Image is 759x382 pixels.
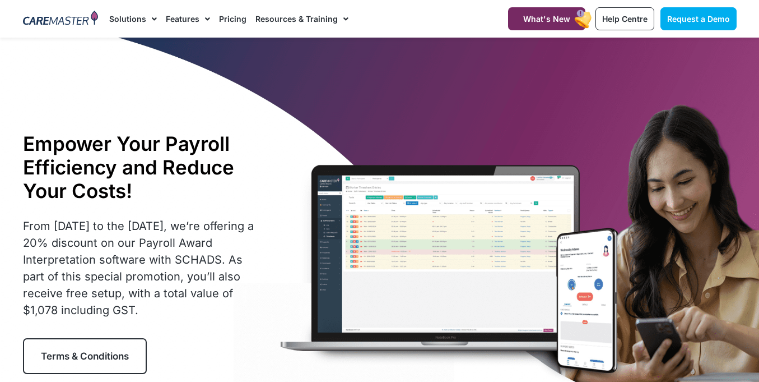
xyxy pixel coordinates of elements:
a: Terms & Conditions [23,338,147,374]
p: From [DATE] to the [DATE], we’re offering a 20% discount on our Payroll Award Interpretation soft... [23,218,266,319]
a: Request a Demo [660,7,737,30]
a: What's New [508,7,585,30]
span: What's New [523,14,570,24]
span: Terms & Conditions [41,351,129,362]
a: Help Centre [595,7,654,30]
span: Request a Demo [667,14,730,24]
h1: Empower Your Payroll Efficiency and Reduce Your Costs! [23,132,266,202]
img: CareMaster Logo [23,11,99,27]
span: Help Centre [602,14,648,24]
